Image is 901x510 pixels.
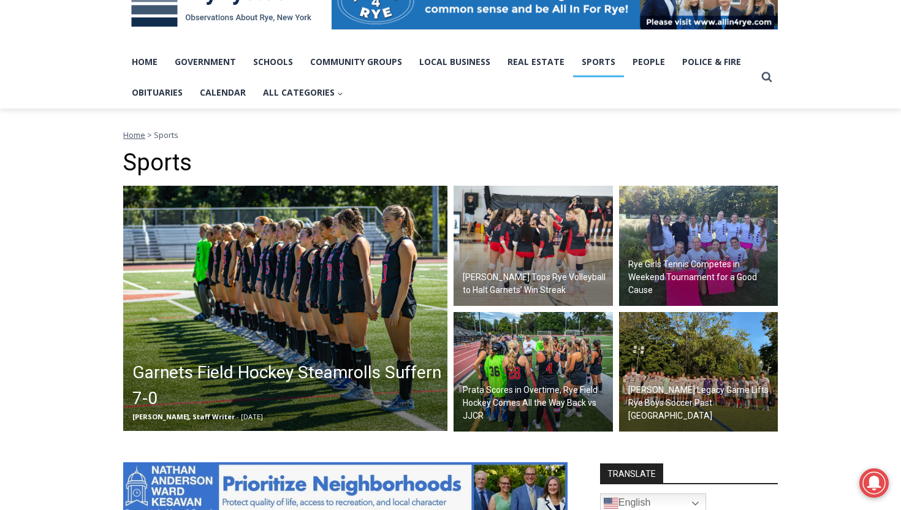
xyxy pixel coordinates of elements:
[128,36,171,101] div: Birds of Prey: Falcon and hawk demos
[499,47,573,77] a: Real Estate
[128,104,134,116] div: 2
[123,129,145,140] a: Home
[463,271,610,297] h2: [PERSON_NAME] Tops Rye Volleyball to Halt Garnets’ Win Streak
[147,129,152,140] span: >
[600,463,663,483] strong: TRANSLATE
[245,47,302,77] a: Schools
[154,129,178,140] span: Sports
[619,312,778,432] a: [PERSON_NAME] Legacy Game Lifts Rye Boys Soccer Past [GEOGRAPHIC_DATA]
[624,47,674,77] a: People
[628,384,775,422] h2: [PERSON_NAME] Legacy Game Lifts Rye Boys Soccer Past [GEOGRAPHIC_DATA]
[241,412,263,421] span: [DATE]
[1,122,177,153] a: [PERSON_NAME] Read Sanctuary Fall Fest: [DATE]
[191,77,254,108] a: Calendar
[123,77,191,108] a: Obituaries
[123,186,447,431] img: (PHOTO: The Rye Field Hockey team lined up before a game on September 20, 2025. Credit: Maureen T...
[137,104,140,116] div: /
[619,186,778,306] img: (PHOTO: The top Rye Girls Varsity Tennis team poses after the Georgia Williams Memorial Scholarsh...
[143,104,148,116] div: 6
[411,47,499,77] a: Local Business
[254,77,352,108] button: Child menu of All Categories
[454,186,613,306] a: [PERSON_NAME] Tops Rye Volleyball to Halt Garnets’ Win Streak
[132,412,235,421] span: [PERSON_NAME], Staff Writer
[10,123,157,151] h4: [PERSON_NAME] Read Sanctuary Fall Fest: [DATE]
[454,312,613,432] a: Prata Scores in Overtime, Rye Field Hockey Comes All the Way Back vs JJCR
[619,312,778,432] img: (PHOTO: The Rye Boys Soccer team from October 4, 2025, against Pleasantville. Credit: Daniela Arr...
[123,47,756,108] nav: Primary Navigation
[756,66,778,88] button: View Search Form
[619,186,778,306] a: Rye Girls Tennis Competes in Weekend Tournament for a Good Cause
[132,360,444,411] h2: Garnets Field Hockey Steamrolls Suffern 7-0
[123,129,778,141] nav: Breadcrumbs
[321,122,568,150] span: Intern @ [DOMAIN_NAME]
[573,47,624,77] a: Sports
[674,47,750,77] a: Police & Fire
[123,186,447,431] a: Garnets Field Hockey Steamrolls Suffern 7-0 [PERSON_NAME], Staff Writer - [DATE]
[463,384,610,422] h2: Prata Scores in Overtime, Rye Field Hockey Comes All the Way Back vs JJCR
[454,312,613,432] img: (PHOTO: The Rye Field Hockey team from September 16, 2025. Credit: Maureen Tsuchida.)
[454,186,613,306] img: (PHOTO: The Rye Volleyball team from a win on September 27, 2025. Credit: Tatia Chkheidze.)
[123,149,778,177] h1: Sports
[237,412,239,421] span: -
[295,119,594,153] a: Intern @ [DOMAIN_NAME]
[628,258,775,297] h2: Rye Girls Tennis Competes in Weekend Tournament for a Good Cause
[310,1,579,119] div: "[PERSON_NAME] and I covered the [DATE] Parade, which was a really eye opening experience as I ha...
[302,47,411,77] a: Community Groups
[123,47,166,77] a: Home
[166,47,245,77] a: Government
